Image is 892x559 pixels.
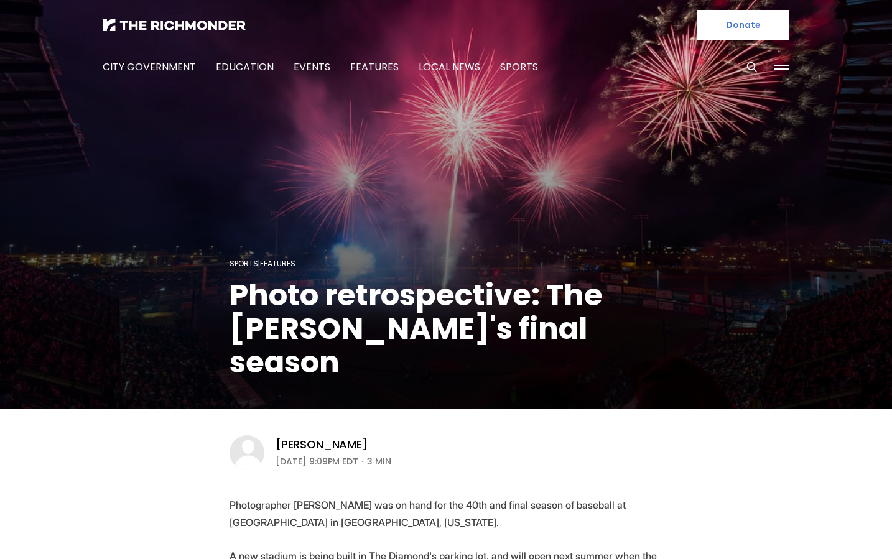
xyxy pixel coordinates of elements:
[216,60,274,74] a: Education
[230,256,662,271] div: |
[500,60,538,74] a: Sports
[419,60,480,74] a: Local News
[276,437,368,452] a: [PERSON_NAME]
[367,454,391,469] span: 3 min
[276,454,358,469] time: [DATE] 9:09PM EDT
[230,279,662,379] h1: Photo retrospective: The [PERSON_NAME]'s final season
[294,60,330,74] a: Events
[230,496,662,531] p: Photographer [PERSON_NAME] was on hand for the 40th and final season of baseball at [GEOGRAPHIC_D...
[350,60,399,74] a: Features
[230,258,258,269] a: Sports
[743,58,761,76] button: Search this site
[103,19,246,31] img: The Richmonder
[260,258,295,269] a: Features
[103,60,196,74] a: City Government
[697,10,789,40] a: Donate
